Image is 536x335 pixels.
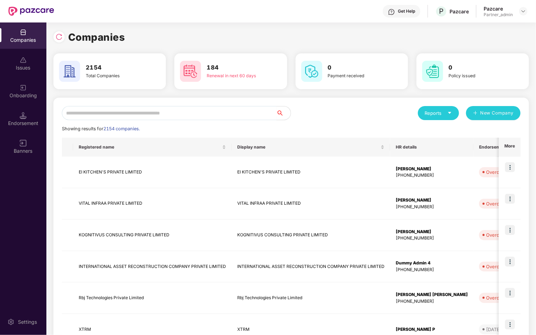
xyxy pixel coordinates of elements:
div: Pazcare [484,5,513,12]
div: [PHONE_NUMBER] [396,267,468,273]
div: Overdue - 34d [486,200,518,207]
img: svg+xml;base64,PHN2ZyB3aWR0aD0iMjAiIGhlaWdodD0iMjAiIHZpZXdCb3g9IjAgMCAyMCAyMCIgZmlsbD0ibm9uZSIgeG... [20,84,27,91]
div: Pazcare [450,8,469,15]
div: [PERSON_NAME] [396,166,468,172]
div: Dummy Admin 4 [396,260,468,267]
h3: 0 [328,63,385,72]
td: Rbj Technologies Private Limited [232,282,390,314]
div: Overdue - 90d [486,231,518,238]
div: Reports [425,110,452,117]
img: svg+xml;base64,PHN2ZyB4bWxucz0iaHR0cDovL3d3dy53My5vcmcvMjAwMC9zdmciIHdpZHRoPSI2MCIgaGVpZ2h0PSI2MC... [59,61,80,82]
span: New Company [480,110,514,117]
td: Rbj Technologies Private Limited [73,282,232,314]
span: search [276,110,291,116]
div: Renewal in next 60 days [207,72,263,79]
h1: Companies [68,29,125,45]
span: caret-down [447,111,452,115]
img: icon [505,194,515,204]
td: KOGNITIVUS CONSULTING PRIVATE LIMITED [232,219,390,251]
th: More [499,138,521,157]
th: Display name [232,138,390,157]
img: icon [505,257,515,267]
td: KOGNITIVUS CONSULTING PRIVATE LIMITED [73,219,232,251]
img: icon [505,225,515,235]
img: svg+xml;base64,PHN2ZyB4bWxucz0iaHR0cDovL3d3dy53My5vcmcvMjAwMC9zdmciIHdpZHRoPSI2MCIgaGVpZ2h0PSI2MC... [180,61,201,82]
div: [PHONE_NUMBER] [396,204,468,210]
span: 2154 companies. [103,126,140,131]
span: Showing results for [62,126,140,131]
div: Policy issued [449,72,505,79]
div: [PHONE_NUMBER] [396,235,468,242]
div: [PERSON_NAME] P [396,326,468,333]
span: Endorsements [479,144,519,150]
img: svg+xml;base64,PHN2ZyBpZD0iSXNzdWVzX2Rpc2FibGVkIiB4bWxucz0iaHR0cDovL3d3dy53My5vcmcvMjAwMC9zdmciIH... [20,57,27,64]
img: New Pazcare Logo [8,7,54,16]
div: Settings [16,318,39,326]
div: [PERSON_NAME] [PERSON_NAME] [396,291,468,298]
div: Overdue - 34d [486,294,518,301]
h3: 0 [449,63,505,72]
div: [PERSON_NAME] [396,197,468,204]
div: [PERSON_NAME] [396,229,468,235]
th: HR details [390,138,473,157]
td: INTERNATIONAL ASSET RECONSTRUCTION COMPANY PRIVATE LIMITED [232,251,390,283]
img: svg+xml;base64,PHN2ZyBpZD0iUmVsb2FkLTMyeDMyIiB4bWxucz0iaHR0cDovL3d3dy53My5vcmcvMjAwMC9zdmciIHdpZH... [56,33,63,40]
img: svg+xml;base64,PHN2ZyB3aWR0aD0iMTQuNSIgaGVpZ2h0PSIxNC41IiB2aWV3Qm94PSIwIDAgMTYgMTYiIGZpbGw9Im5vbm... [20,112,27,119]
img: icon [505,288,515,298]
div: Overdue - 24d [486,169,518,176]
td: VITAL INFRAA PRIVATE LIMITED [232,188,390,220]
img: svg+xml;base64,PHN2ZyBpZD0iSGVscC0zMngzMiIgeG1sbnM9Imh0dHA6Ly93d3cudzMub3JnLzIwMDAvc3ZnIiB3aWR0aD... [388,8,395,15]
img: icon [505,162,515,172]
div: Partner_admin [484,12,513,18]
th: Registered name [73,138,232,157]
img: svg+xml;base64,PHN2ZyBpZD0iRHJvcGRvd24tMzJ4MzIiIHhtbG5zPSJodHRwOi8vd3d3LnczLm9yZy8yMDAwL3N2ZyIgd2... [521,8,526,14]
img: svg+xml;base64,PHN2ZyBpZD0iU2V0dGluZy0yMHgyMCIgeG1sbnM9Imh0dHA6Ly93d3cudzMub3JnLzIwMDAvc3ZnIiB3aW... [7,318,14,326]
span: P [439,7,444,15]
td: EI KITCHEN'S PRIVATE LIMITED [232,157,390,188]
div: Overdue - 189d [486,263,521,270]
button: plusNew Company [466,106,521,120]
div: Get Help [398,8,415,14]
img: svg+xml;base64,PHN2ZyB4bWxucz0iaHR0cDovL3d3dy53My5vcmcvMjAwMC9zdmciIHdpZHRoPSI2MCIgaGVpZ2h0PSI2MC... [301,61,322,82]
img: icon [505,320,515,329]
img: svg+xml;base64,PHN2ZyBpZD0iQ29tcGFuaWVzIiB4bWxucz0iaHR0cDovL3d3dy53My5vcmcvMjAwMC9zdmciIHdpZHRoPS... [20,29,27,36]
img: svg+xml;base64,PHN2ZyB4bWxucz0iaHR0cDovL3d3dy53My5vcmcvMjAwMC9zdmciIHdpZHRoPSI2MCIgaGVpZ2h0PSI2MC... [422,61,443,82]
button: search [276,106,291,120]
img: svg+xml;base64,PHN2ZyB3aWR0aD0iMTYiIGhlaWdodD0iMTYiIHZpZXdCb3g9IjAgMCAxNiAxNiIgZmlsbD0ibm9uZSIgeG... [20,140,27,147]
h3: 2154 [86,63,142,72]
span: Display name [237,144,379,150]
div: Total Companies [86,72,142,79]
div: Payment received [328,72,385,79]
span: plus [473,111,478,116]
td: INTERNATIONAL ASSET RECONSTRUCTION COMPANY PRIVATE LIMITED [73,251,232,283]
h3: 184 [207,63,263,72]
div: [DATE] [486,326,501,333]
td: EI KITCHEN'S PRIVATE LIMITED [73,157,232,188]
div: [PHONE_NUMBER] [396,172,468,179]
div: [PHONE_NUMBER] [396,298,468,305]
span: Registered name [79,144,221,150]
td: VITAL INFRAA PRIVATE LIMITED [73,188,232,220]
